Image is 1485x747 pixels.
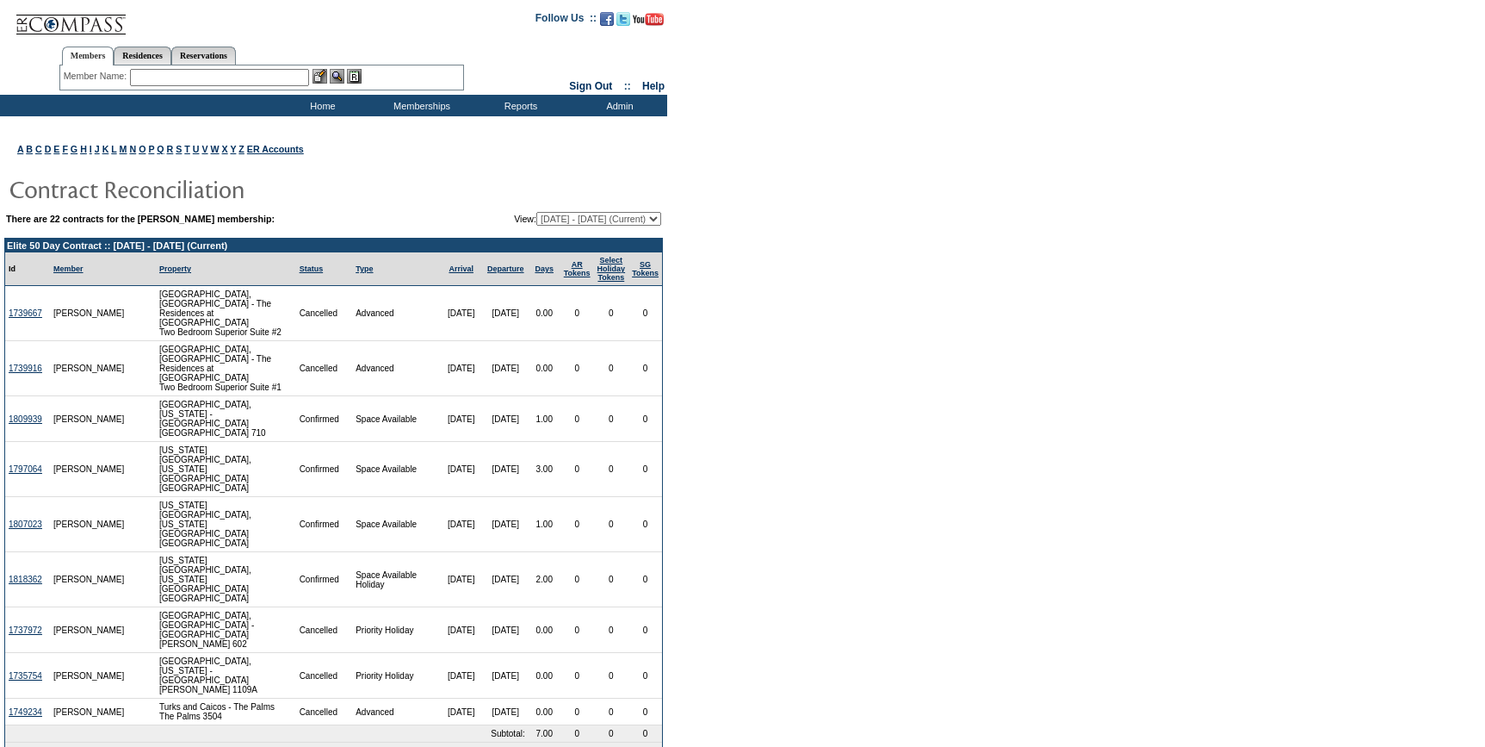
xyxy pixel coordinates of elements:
[352,286,439,341] td: Advanced
[296,286,353,341] td: Cancelled
[529,286,560,341] td: 0.00
[529,396,560,442] td: 1.00
[50,442,128,497] td: [PERSON_NAME]
[95,144,100,154] a: J
[487,265,524,273] a: Departure
[529,497,560,552] td: 1.00
[50,497,128,552] td: [PERSON_NAME]
[483,286,529,341] td: [DATE]
[296,653,353,699] td: Cancelled
[120,144,127,154] a: M
[201,144,207,154] a: V
[594,653,629,699] td: 0
[148,144,154,154] a: P
[176,144,182,154] a: S
[624,80,631,92] span: ::
[9,414,42,424] a: 1809939
[247,144,304,154] a: ER Accounts
[439,552,482,607] td: [DATE]
[628,699,662,725] td: 0
[594,396,629,442] td: 0
[628,607,662,653] td: 0
[633,13,664,26] img: Subscribe to our YouTube Channel
[156,442,296,497] td: [US_STATE][GEOGRAPHIC_DATA], [US_STATE][GEOGRAPHIC_DATA] [GEOGRAPHIC_DATA]
[9,464,42,474] a: 1797064
[352,552,439,607] td: Space Available Holiday
[5,252,50,286] td: Id
[35,144,42,154] a: C
[529,552,560,607] td: 2.00
[159,265,191,273] a: Property
[529,699,560,725] td: 0.00
[535,10,597,31] td: Follow Us ::
[594,725,629,743] td: 0
[139,144,145,154] a: O
[157,144,164,154] a: Q
[560,607,594,653] td: 0
[9,171,353,206] img: pgTtlContractReconciliation.gif
[9,707,42,717] a: 1749234
[594,699,629,725] td: 0
[439,442,482,497] td: [DATE]
[296,699,353,725] td: Cancelled
[469,95,568,116] td: Reports
[296,607,353,653] td: Cancelled
[114,47,171,65] a: Residences
[90,144,92,154] a: I
[9,626,42,635] a: 1737972
[597,256,626,282] a: Select HolidayTokens
[296,396,353,442] td: Confirmed
[156,653,296,699] td: [GEOGRAPHIC_DATA], [US_STATE] - [GEOGRAPHIC_DATA] [PERSON_NAME] 1109A
[352,442,439,497] td: Space Available
[129,144,136,154] a: N
[5,239,662,252] td: Elite 50 Day Contract :: [DATE] - [DATE] (Current)
[483,497,529,552] td: [DATE]
[430,212,661,226] td: View:
[616,17,630,28] a: Follow us on Twitter
[569,80,612,92] a: Sign Out
[564,260,591,277] a: ARTokens
[296,552,353,607] td: Confirmed
[9,308,42,318] a: 1739667
[6,214,275,224] b: There are 22 contracts for the [PERSON_NAME] membership:
[594,497,629,552] td: 0
[50,396,128,442] td: [PERSON_NAME]
[439,341,482,396] td: [DATE]
[222,144,228,154] a: X
[439,699,482,725] td: [DATE]
[352,497,439,552] td: Space Available
[347,69,362,84] img: Reservations
[642,80,665,92] a: Help
[156,396,296,442] td: [GEOGRAPHIC_DATA], [US_STATE] - [GEOGRAPHIC_DATA] [GEOGRAPHIC_DATA] 710
[50,653,128,699] td: [PERSON_NAME]
[102,144,109,154] a: K
[9,520,42,529] a: 1807023
[439,607,482,653] td: [DATE]
[560,552,594,607] td: 0
[439,286,482,341] td: [DATE]
[632,260,659,277] a: SGTokens
[352,607,439,653] td: Priority Holiday
[156,497,296,552] td: [US_STATE][GEOGRAPHIC_DATA], [US_STATE][GEOGRAPHIC_DATA] [GEOGRAPHIC_DATA]
[80,144,87,154] a: H
[483,552,529,607] td: [DATE]
[296,497,353,552] td: Confirmed
[230,144,236,154] a: Y
[296,442,353,497] td: Confirmed
[483,341,529,396] td: [DATE]
[628,653,662,699] td: 0
[439,653,482,699] td: [DATE]
[594,341,629,396] td: 0
[352,396,439,442] td: Space Available
[53,265,84,273] a: Member
[594,552,629,607] td: 0
[628,552,662,607] td: 0
[439,497,482,552] td: [DATE]
[156,607,296,653] td: [GEOGRAPHIC_DATA], [GEOGRAPHIC_DATA] - [GEOGRAPHIC_DATA] [PERSON_NAME] 602
[628,286,662,341] td: 0
[529,725,560,743] td: 7.00
[594,607,629,653] td: 0
[312,69,327,84] img: b_edit.gif
[568,95,667,116] td: Admin
[633,17,664,28] a: Subscribe to our YouTube Channel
